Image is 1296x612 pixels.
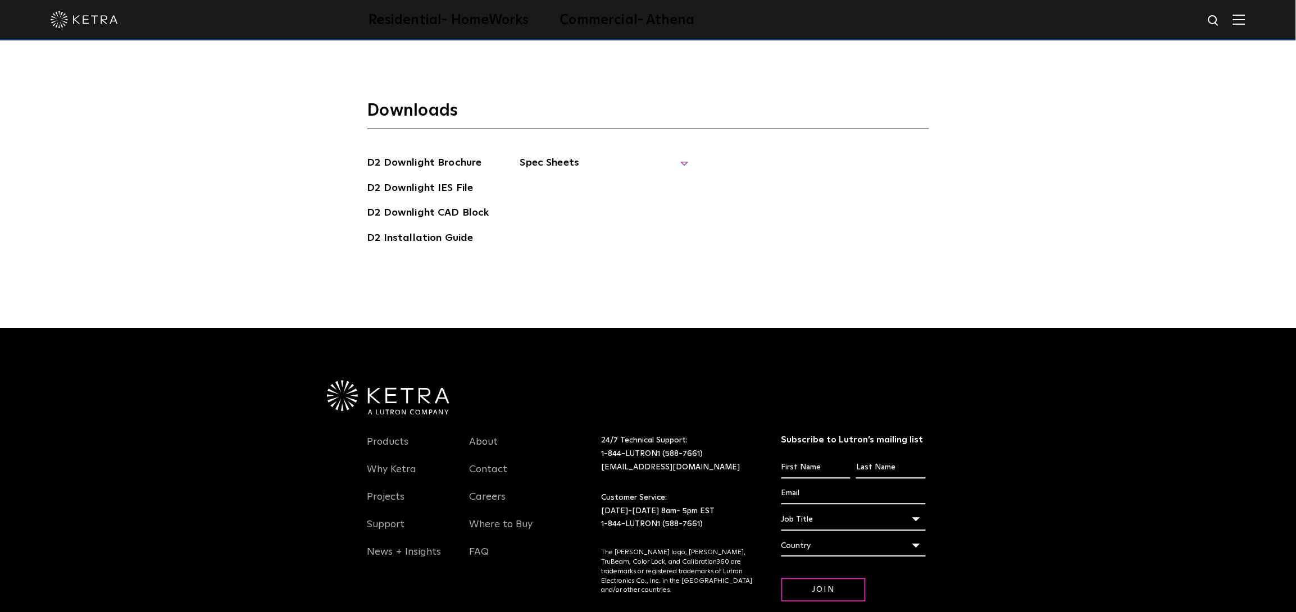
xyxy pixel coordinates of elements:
input: Last Name [856,458,925,479]
a: Why Ketra [367,464,417,490]
a: FAQ [469,546,489,572]
img: ketra-logo-2019-white [51,11,118,28]
a: 1-844-LUTRON1 (588-7661) [601,520,703,528]
p: 24/7 Technical Support: [601,435,753,474]
span: Spec Sheets [520,155,689,180]
img: Ketra-aLutronCo_White_RGB [327,381,449,415]
a: Where to Buy [469,519,533,545]
a: Products [367,436,409,462]
h3: Downloads [367,100,929,129]
a: Support [367,519,405,545]
img: Hamburger%20Nav.svg [1233,14,1245,25]
a: [EMAIL_ADDRESS][DOMAIN_NAME] [601,464,740,472]
div: Navigation Menu [469,435,554,572]
a: Projects [367,491,405,517]
p: Customer Service: [DATE]-[DATE] 8am- 5pm EST [601,492,753,532]
a: Contact [469,464,507,490]
a: D2 Downlight Brochure [367,155,482,173]
input: First Name [781,458,851,479]
div: Job Title [781,509,926,531]
a: About [469,436,498,462]
input: Email [781,483,926,505]
div: Navigation Menu [367,435,453,572]
img: search icon [1207,14,1221,28]
input: Join [781,578,866,602]
a: D2 Downlight IES File [367,180,474,198]
a: News + Insights [367,546,442,572]
p: The [PERSON_NAME] logo, [PERSON_NAME], TruBeam, Color Lock, and Calibration360 are trademarks or ... [601,549,753,596]
h3: Subscribe to Lutron’s mailing list [781,435,926,446]
div: Country [781,536,926,557]
a: D2 Downlight CAD Block [367,205,489,223]
a: Careers [469,491,506,517]
a: D2 Installation Guide [367,230,474,248]
a: 1-844-LUTRON1 (588-7661) [601,450,703,458]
